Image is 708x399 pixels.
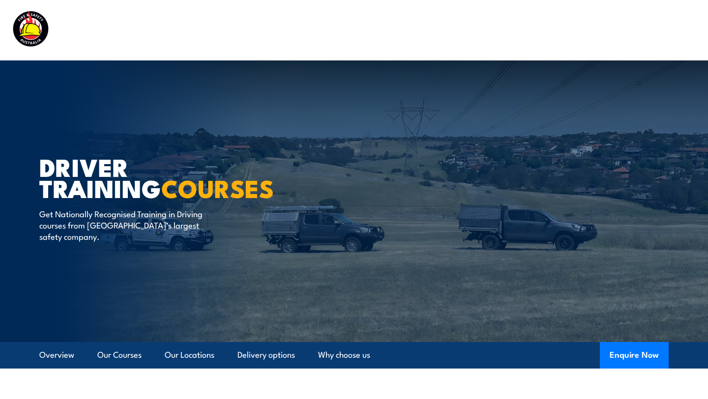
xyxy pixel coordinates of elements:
button: Enquire Now [600,342,669,369]
a: Delivery options [237,342,295,368]
a: test [100,230,114,242]
a: Learner Portal [554,17,609,43]
a: News [510,17,532,43]
a: Why choose us [318,342,370,368]
a: Courses [174,17,205,43]
a: Emergency Response Services [314,17,431,43]
h1: Driver Training [39,156,282,198]
p: Get Nationally Recognised Training in Driving courses from [GEOGRAPHIC_DATA]’s largest safety com... [39,208,219,242]
strong: COURSES [161,169,274,206]
a: Our Courses [97,342,142,368]
a: Overview [39,342,74,368]
a: About Us [452,17,489,43]
a: Contact [631,17,662,43]
a: Our Locations [165,342,214,368]
a: Course Calendar [227,17,292,43]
